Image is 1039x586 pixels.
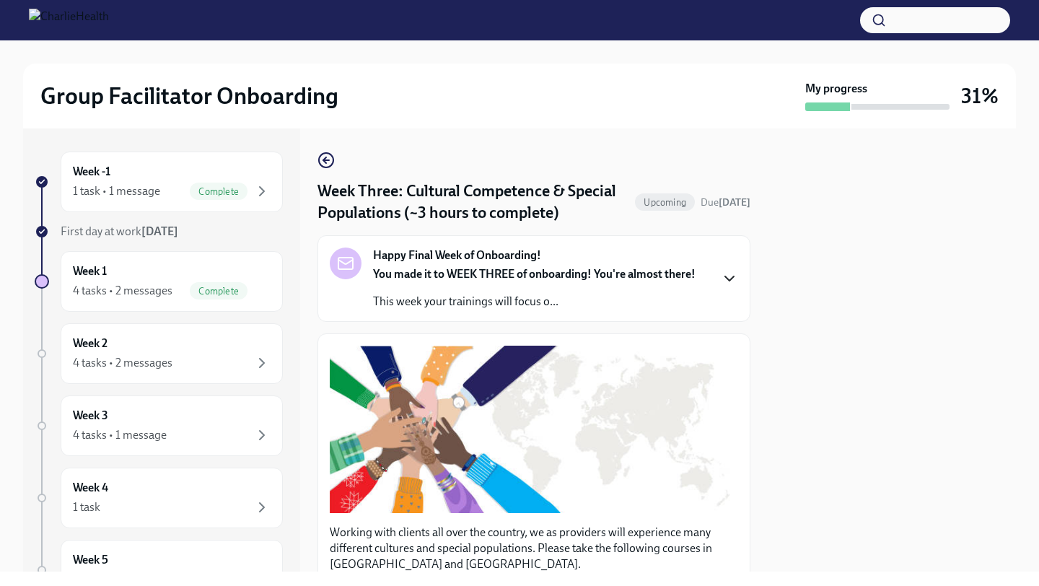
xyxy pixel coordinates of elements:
div: 1 task • 1 message [73,183,160,199]
img: CharlieHealth [29,9,109,32]
span: Complete [190,286,247,297]
button: Zoom image [330,346,738,513]
strong: [DATE] [719,196,750,209]
h6: Week 1 [73,263,107,279]
div: 4 tasks • 1 message [73,427,167,443]
h6: Week 5 [73,552,108,568]
a: Week -11 task • 1 messageComplete [35,152,283,212]
h6: Week 4 [73,480,108,496]
div: 4 tasks • 2 messages [73,355,172,371]
a: First day at work[DATE] [35,224,283,240]
strong: You made it to WEEK THREE of onboarding! You're almost there! [373,267,696,281]
span: Upcoming [635,197,695,208]
strong: My progress [805,81,867,97]
h6: Week 2 [73,336,108,351]
h6: Week 3 [73,408,108,424]
strong: Happy Final Week of Onboarding! [373,248,541,263]
span: September 1st, 2025 09:00 [701,196,750,209]
a: Week 34 tasks • 1 message [35,395,283,456]
a: Week 14 tasks • 2 messagesComplete [35,251,283,312]
span: Complete [190,186,247,197]
div: 4 tasks • 2 messages [73,283,172,299]
span: First day at work [61,224,178,238]
p: Working with clients all over the country, we as providers will experience many different culture... [330,525,738,572]
h3: 31% [961,83,999,109]
a: Week 24 tasks • 2 messages [35,323,283,384]
span: Due [701,196,750,209]
div: 1 task [73,499,100,515]
strong: [DATE] [141,224,178,238]
h2: Group Facilitator Onboarding [40,82,338,110]
p: This week your trainings will focus o... [373,294,696,310]
a: Week 41 task [35,468,283,528]
h6: Week -1 [73,164,110,180]
h4: Week Three: Cultural Competence & Special Populations (~3 hours to complete) [317,180,629,224]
